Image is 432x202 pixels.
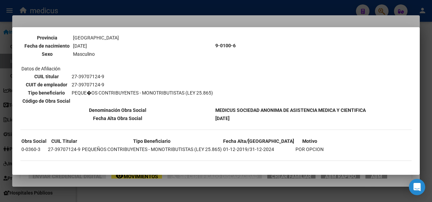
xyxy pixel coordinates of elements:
[22,81,71,88] th: CUIT de empleador
[21,106,214,114] th: Denominación Obra Social
[82,137,222,145] th: Tipo Beneficiario
[215,107,366,113] b: MEDICUS SOCIEDAD ANONIMA DE ASISTENCIA MEDICA Y CIENTIFICA
[73,50,151,58] td: Masculino
[22,97,71,105] th: Código de Obra Social
[295,137,324,145] th: Motivo
[22,42,72,50] th: Fecha de nacimiento
[22,34,72,41] th: Provincia
[71,73,213,80] td: 27-39707124-9
[21,115,214,122] th: Fecha Alta Obra Social
[215,43,236,48] b: 9-0100-6
[215,116,230,121] b: [DATE]
[295,146,324,153] td: POR OPCION
[22,73,71,80] th: CUIL titular
[48,146,81,153] td: 27-39707124-9
[21,146,47,153] td: 0-0360-3
[223,146,294,153] td: 01-12-2019/31-12-2024
[48,137,81,145] th: CUIL Titular
[22,89,71,97] th: Tipo beneficiario
[22,50,72,58] th: Sexo
[223,137,294,145] th: Fecha Alta/[GEOGRAPHIC_DATA]
[409,179,425,195] div: Open Intercom Messenger
[71,89,213,97] td: PEQUE�OS CONTRIBUYENTES - MONOTRIBUTISTAS (LEY 25.865)
[21,137,47,145] th: Obra Social
[82,146,222,153] td: PEQUEÑOS CONTRIBUYENTES - MONOTRIBUTISTAS (LEY 25.865)
[71,81,213,88] td: 27-39707124-9
[73,42,151,50] td: [DATE]
[73,34,151,41] td: [GEOGRAPHIC_DATA]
